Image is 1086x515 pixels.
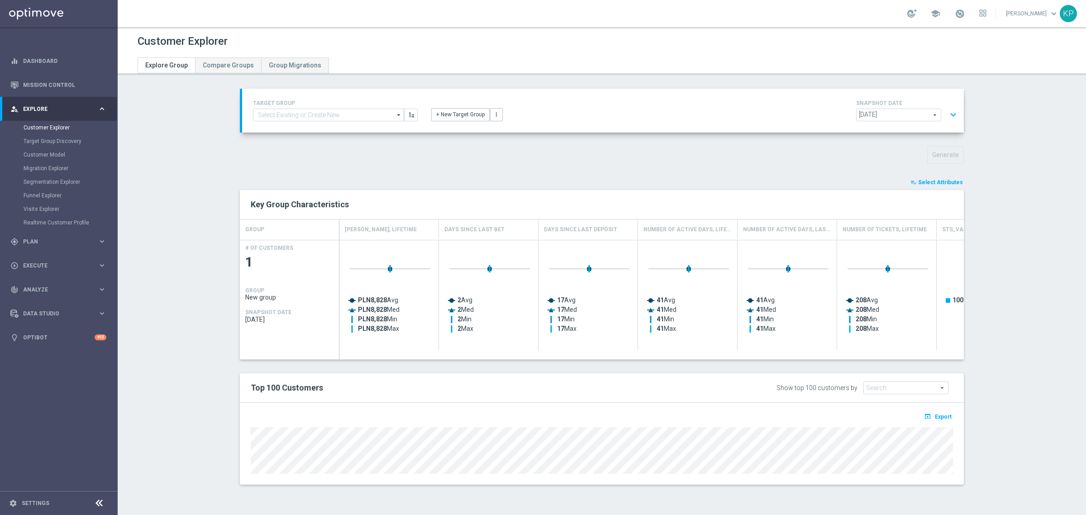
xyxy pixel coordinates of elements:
tspan: 41 [756,296,763,304]
span: Explore Group [145,62,188,69]
i: play_circle_outline [10,262,19,270]
div: Optibot [10,325,106,349]
tspan: 41 [657,315,664,323]
div: lightbulb Optibot +10 [10,334,107,341]
span: keyboard_arrow_down [1049,9,1059,19]
text: Max [657,325,676,332]
button: more_vert [490,108,503,121]
text: Med [856,306,879,313]
i: keyboard_arrow_right [98,309,106,318]
text: Max [856,325,879,332]
tspan: 41 [756,315,763,323]
text: Min [856,315,877,323]
div: Mission Control [10,73,106,97]
tspan: 208 [856,296,867,304]
button: playlist_add_check Select Attributes [910,177,964,187]
tspan: 2 [457,325,461,332]
div: Customer Model [24,148,117,162]
h4: SNAPSHOT DATE [245,309,291,315]
text: Avg [856,296,878,304]
tspan: 17 [557,296,564,304]
span: school [930,9,940,19]
text: Max [457,325,473,332]
div: Target Group Discovery [24,134,117,148]
div: Data Studio [10,310,98,318]
a: Realtime Customer Profile [24,219,94,226]
button: Mission Control [10,81,107,89]
h2: Key Group Characteristics [251,199,953,210]
span: Explore [23,106,98,112]
tspan: 41 [657,325,664,332]
text: Avg [557,296,576,304]
a: Target Group Discovery [24,138,94,145]
button: + New Target Group [431,108,490,121]
h4: GROUP [245,222,264,238]
ul: Tabs [138,57,329,73]
button: expand_more [947,106,960,124]
div: TARGET GROUP arrow_drop_down + New Target Group more_vert SNAPSHOT DATE arrow_drop_down expand_more [253,98,953,124]
div: Visits Explorer [24,202,117,216]
h4: Number of Active Days, Last Three Months [743,222,831,238]
h4: # OF CUSTOMERS [245,245,293,251]
tspan: 208 [856,325,867,332]
a: Customer Explorer [24,124,94,131]
div: track_changes Analyze keyboard_arrow_right [10,286,107,293]
i: track_changes [10,286,19,294]
text: Min [657,315,674,323]
span: 2025-08-24 [245,316,334,323]
a: Visits Explorer [24,205,94,213]
tspan: PLN8,828 [358,315,387,323]
a: Mission Control [23,73,106,97]
tspan: 41 [756,306,763,313]
text: Max [358,325,399,332]
a: Customer Model [24,151,94,158]
tspan: 41 [657,306,664,313]
text: Avg [457,296,472,304]
tspan: 17 [557,325,564,332]
i: equalizer [10,57,19,65]
button: Generate [927,146,964,164]
i: keyboard_arrow_right [98,237,106,246]
h4: Days Since Last Bet [444,222,505,238]
div: Data Studio keyboard_arrow_right [10,310,107,317]
text: NL [953,296,976,304]
h4: TARGET GROUP [253,100,418,106]
span: 1 [245,253,334,271]
h4: STS_ValueSegment [942,222,1000,238]
a: [PERSON_NAME]keyboard_arrow_down [1005,7,1060,20]
text: Med [457,306,474,313]
div: person_search Explore keyboard_arrow_right [10,105,107,113]
a: Funnel Explorer [24,192,94,199]
text: Max [557,325,576,332]
div: Analyze [10,286,98,294]
div: Migration Explorer [24,162,117,175]
text: Med [756,306,776,313]
text: Avg [358,296,398,304]
div: +10 [95,334,106,340]
tspan: 2 [457,315,461,323]
div: Press SPACE to select this row. [240,240,339,351]
tspan: 17 [557,306,564,313]
i: keyboard_arrow_right [98,285,106,294]
tspan: 41 [756,325,763,332]
span: Compare Groups [203,62,254,69]
i: playlist_add_check [910,179,917,186]
span: Export [935,414,952,420]
text: Avg [657,296,675,304]
text: Min [358,315,397,323]
a: Segmentation Explorer [24,178,94,186]
h4: Number of Tickets, Lifetime [843,222,927,238]
button: gps_fixed Plan keyboard_arrow_right [10,238,107,245]
div: Plan [10,238,98,246]
tspan: 100% [953,296,968,304]
text: Max [756,325,776,332]
tspan: PLN8,828 [358,325,387,332]
div: KP [1060,5,1077,22]
i: settings [9,499,17,507]
h2: Top 100 Customers [251,382,655,393]
text: Min [756,315,774,323]
a: Optibot [23,325,95,349]
span: Group Migrations [269,62,321,69]
div: Funnel Explorer [24,189,117,202]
